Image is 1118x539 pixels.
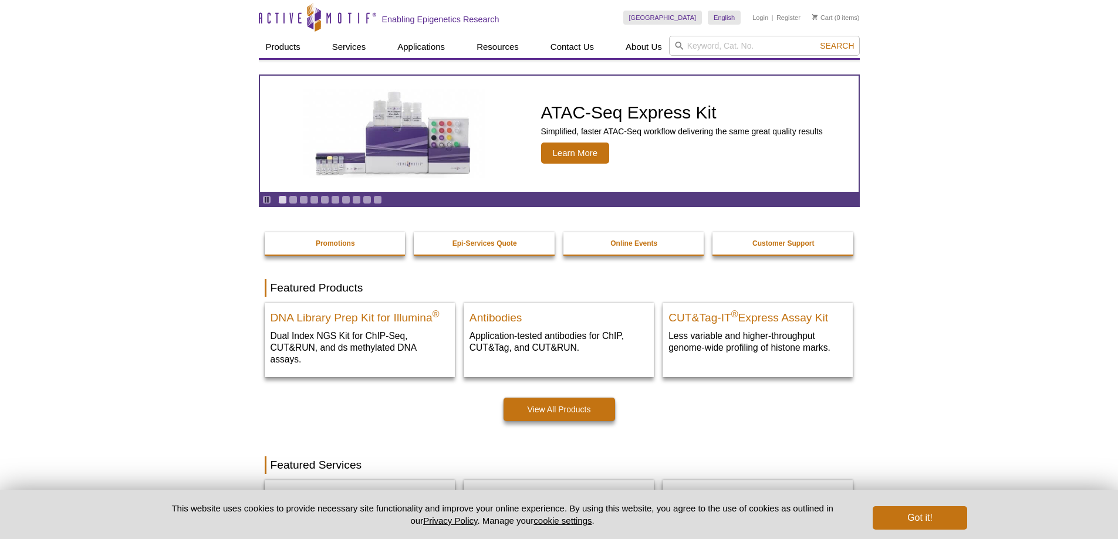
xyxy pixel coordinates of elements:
h2: Featured Services [265,456,854,474]
a: Products [259,36,308,58]
button: Got it! [873,506,967,530]
a: English [708,11,741,25]
article: ATAC-Seq Express Kit [260,76,859,192]
p: Less variable and higher-throughput genome-wide profiling of histone marks​. [668,330,847,354]
button: Search [816,40,857,51]
a: Register [776,13,800,22]
li: | [772,11,774,25]
h2: Antibodies [470,306,648,324]
a: DNA Library Prep Kit for Illumina DNA Library Prep Kit for Illumina® Dual Index NGS Kit for ChIP-... [265,303,455,377]
a: Go to slide 3 [299,195,308,204]
span: Search [820,41,854,50]
a: [GEOGRAPHIC_DATA] [623,11,702,25]
h2: Enabling Epigenetics Research [382,14,499,25]
a: Go to slide 6 [331,195,340,204]
a: Services [325,36,373,58]
sup: ® [731,309,738,319]
a: Go to slide 1 [278,195,287,204]
button: cookie settings [533,516,592,526]
h2: Featured Products [265,279,854,297]
h2: ATAC-Seq Express Kit [541,104,823,121]
h2: Fixed ATAC-Seq Services [271,483,449,501]
strong: Promotions [316,239,355,248]
p: Application-tested antibodies for ChIP, CUT&Tag, and CUT&RUN. [470,330,648,354]
a: Go to slide 4 [310,195,319,204]
a: Go to slide 5 [320,195,329,204]
a: Online Events [563,232,705,255]
input: Keyword, Cat. No. [669,36,860,56]
a: Login [752,13,768,22]
h2: CUT&Tag-IT Express Assay Kit [668,306,847,324]
img: ATAC-Seq Express Kit [298,89,491,178]
a: Go to slide 7 [342,195,350,204]
h2: TIP-ChIP Service [668,483,847,501]
a: Go to slide 10 [373,195,382,204]
img: Your Cart [812,14,818,20]
p: Simplified, faster ATAC-Seq workflow delivering the same great quality results [541,126,823,137]
p: Dual Index NGS Kit for ChIP-Seq, CUT&RUN, and ds methylated DNA assays. [271,330,449,365]
a: Epi-Services Quote [414,232,556,255]
a: Go to slide 9 [363,195,371,204]
a: Toggle autoplay [262,195,271,204]
a: Privacy Policy [423,516,477,526]
strong: Online Events [610,239,657,248]
a: Cart [812,13,833,22]
a: All Antibodies Antibodies Application-tested antibodies for ChIP, CUT&Tag, and CUT&RUN. [464,303,654,365]
a: Contact Us [543,36,601,58]
a: ATAC-Seq Express Kit ATAC-Seq Express Kit Simplified, faster ATAC-Seq workflow delivering the sam... [260,76,859,192]
a: View All Products [504,398,615,421]
span: Learn More [541,143,610,164]
p: This website uses cookies to provide necessary site functionality and improve your online experie... [151,502,854,527]
a: About Us [619,36,669,58]
a: Resources [470,36,526,58]
a: Customer Support [712,232,854,255]
a: Promotions [265,232,407,255]
a: CUT&Tag-IT® Express Assay Kit CUT&Tag-IT®Express Assay Kit Less variable and higher-throughput ge... [663,303,853,365]
a: Go to slide 8 [352,195,361,204]
sup: ® [433,309,440,319]
a: Go to slide 2 [289,195,298,204]
h2: Single-Cell Multiome Service [470,483,648,501]
a: Applications [390,36,452,58]
li: (0 items) [812,11,860,25]
strong: Customer Support [752,239,814,248]
h2: DNA Library Prep Kit for Illumina [271,306,449,324]
strong: Epi-Services Quote [452,239,517,248]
